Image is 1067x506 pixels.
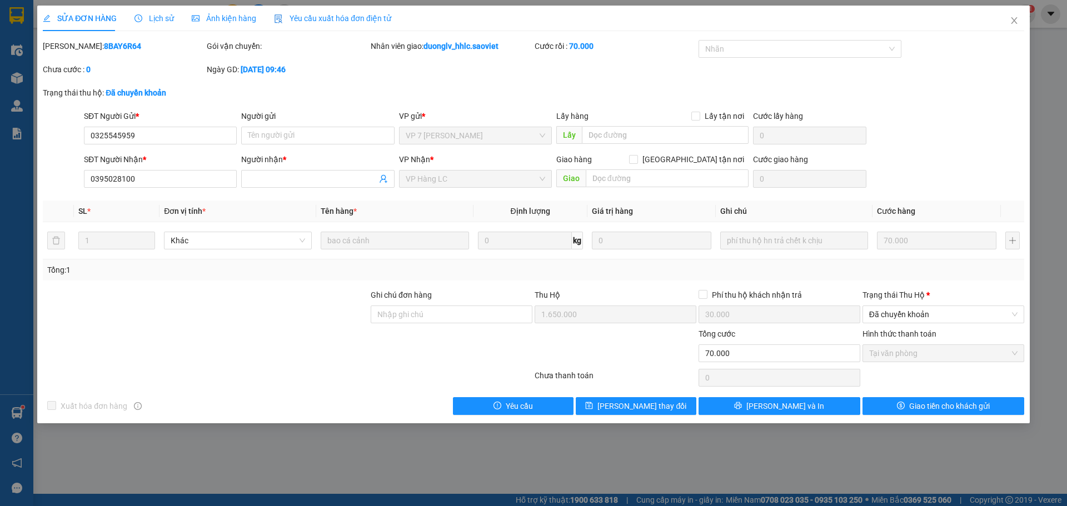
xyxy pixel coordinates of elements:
[192,14,200,22] span: picture
[321,207,357,216] span: Tên hàng
[753,170,866,188] input: Cước giao hàng
[371,290,432,299] label: Ghi chú đơn hàng
[406,171,545,187] span: VP Hàng LC
[734,402,742,410] span: printer
[877,207,915,216] span: Cước hàng
[43,87,246,99] div: Trạng thái thu hộ:
[1005,232,1020,249] button: plus
[43,63,205,76] div: Chưa cước :
[585,402,593,410] span: save
[78,207,87,216] span: SL
[586,169,749,187] input: Dọc đường
[192,14,256,23] span: Ảnh kiện hàng
[171,232,305,249] span: Khác
[862,289,1024,301] div: Trạng thái Thu Hộ
[862,397,1024,415] button: dollarGiao tiền cho khách gửi
[134,14,142,22] span: clock-circle
[592,207,633,216] span: Giá trị hàng
[134,14,174,23] span: Lịch sử
[84,153,237,166] div: SĐT Người Nhận
[56,400,132,412] span: Xuất hóa đơn hàng
[86,65,91,74] b: 0
[533,369,697,389] div: Chưa thanh toán
[43,40,205,52] div: [PERSON_NAME]:
[862,329,936,338] label: Hình thức thanh toán
[699,329,735,338] span: Tổng cước
[506,400,533,412] span: Yêu cầu
[597,400,686,412] span: [PERSON_NAME] thay đổi
[47,232,65,249] button: delete
[576,397,696,415] button: save[PERSON_NAME] thay đổi
[753,112,803,121] label: Cước lấy hàng
[999,6,1030,37] button: Close
[511,207,550,216] span: Định lượng
[1010,16,1019,25] span: close
[43,14,51,22] span: edit
[720,232,868,249] input: Ghi Chú
[700,110,749,122] span: Lấy tận nơi
[556,112,589,121] span: Lấy hàng
[241,65,286,74] b: [DATE] 09:46
[493,402,501,410] span: exclamation-circle
[746,400,824,412] span: [PERSON_NAME] và In
[572,232,583,249] span: kg
[164,207,206,216] span: Đơn vị tính
[592,232,711,249] input: 0
[274,14,391,23] span: Yêu cầu xuất hóa đơn điện tử
[535,40,696,52] div: Cước rồi :
[321,232,468,249] input: VD: Bàn, Ghế
[399,110,552,122] div: VP gửi
[877,232,996,249] input: 0
[47,264,412,276] div: Tổng: 1
[207,40,368,52] div: Gói vận chuyển:
[535,290,560,299] span: Thu Hộ
[241,153,394,166] div: Người nhận
[556,169,586,187] span: Giao
[897,402,905,410] span: dollar
[399,155,430,164] span: VP Nhận
[582,126,749,144] input: Dọc đường
[699,397,860,415] button: printer[PERSON_NAME] và In
[379,174,388,183] span: user-add
[753,155,808,164] label: Cước giao hàng
[569,42,594,51] b: 70.000
[84,110,237,122] div: SĐT Người Gửi
[134,402,142,410] span: info-circle
[716,201,872,222] th: Ghi chú
[241,110,394,122] div: Người gửi
[707,289,806,301] span: Phí thu hộ khách nhận trả
[43,14,117,23] span: SỬA ĐƠN HÀNG
[909,400,990,412] span: Giao tiền cho khách gửi
[106,88,166,97] b: Đã chuyển khoản
[556,155,592,164] span: Giao hàng
[556,126,582,144] span: Lấy
[869,345,1018,362] span: Tại văn phòng
[406,127,545,144] span: VP 7 Phạm Văn Đồng
[423,42,498,51] b: duonglv_hhlc.saoviet
[104,42,141,51] b: 8BAY6R64
[753,127,866,144] input: Cước lấy hàng
[274,14,283,23] img: icon
[371,40,532,52] div: Nhân viên giao:
[371,305,532,323] input: Ghi chú đơn hàng
[638,153,749,166] span: [GEOGRAPHIC_DATA] tận nơi
[207,63,368,76] div: Ngày GD:
[869,306,1018,323] span: Đã chuyển khoản
[453,397,574,415] button: exclamation-circleYêu cầu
